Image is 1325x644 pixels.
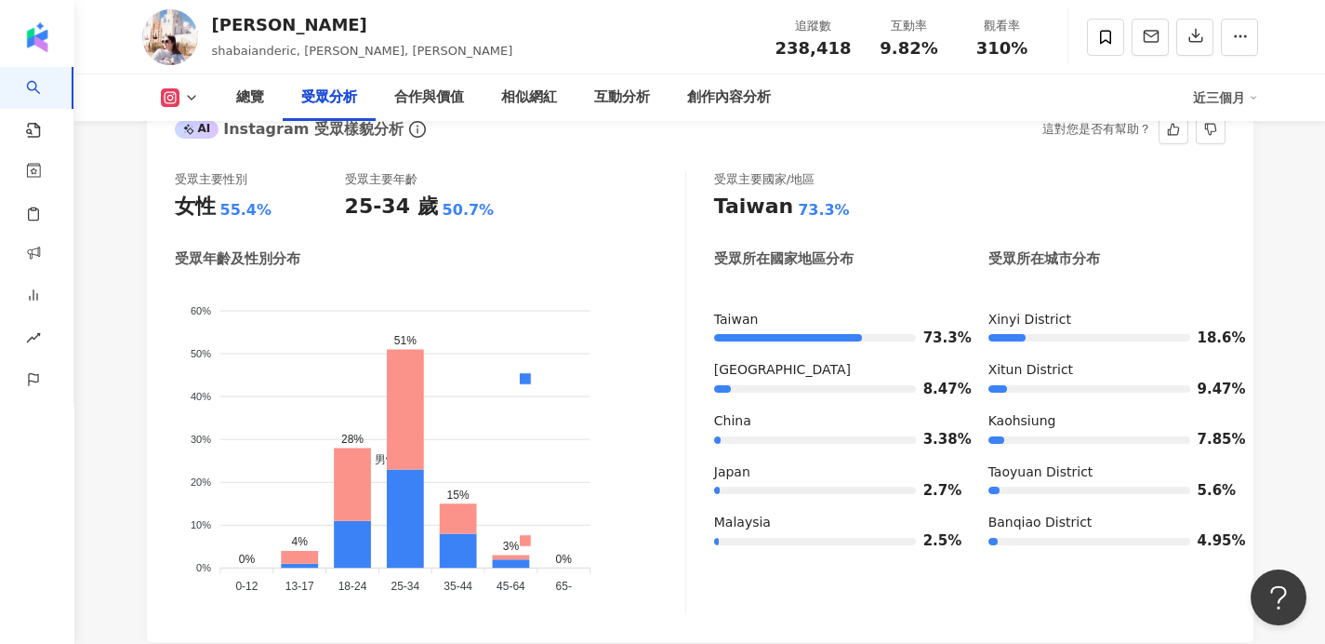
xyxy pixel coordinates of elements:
tspan: 40% [190,391,210,402]
div: Taoyuan District [988,463,1226,482]
div: 73.3% [798,200,850,221]
tspan: 45-64 [497,580,525,593]
tspan: 20% [190,476,210,488]
tspan: 10% [190,519,210,530]
div: 受眾所在城市分布 [988,249,1100,269]
div: 這對您是否有幫助？ [1042,115,1151,143]
a: search [26,67,63,140]
div: Banqiao District [988,514,1226,532]
div: Xitun District [988,361,1226,380]
span: 18.6% [1198,331,1226,345]
span: rise [26,319,41,361]
tspan: 30% [190,434,210,445]
tspan: 60% [190,304,210,315]
div: 50.7% [443,200,495,221]
div: 互動分析 [594,87,650,109]
tspan: 0-12 [235,580,258,593]
div: Xinyi District [988,311,1226,329]
span: shabaianderic, [PERSON_NAME], [PERSON_NAME] [212,44,513,58]
span: 8.47% [923,382,951,396]
div: 受眾分析 [301,87,357,109]
div: Taiwan [714,193,793,221]
tspan: 25-34 [391,580,419,593]
img: KOL Avatar [142,9,198,65]
div: 25-34 歲 [345,193,438,221]
div: Instagram 受眾樣貌分析 [175,119,404,140]
img: logo icon [22,22,52,52]
div: 近三個月 [1193,83,1258,113]
span: 2.5% [923,534,951,548]
div: 合作與價值 [394,87,464,109]
tspan: 50% [190,348,210,359]
div: 受眾主要性別 [175,171,247,188]
span: 9.47% [1198,382,1226,396]
iframe: Help Scout Beacon - Open [1251,570,1306,625]
div: AI [175,120,219,139]
div: Malaysia [714,514,951,532]
span: 5.6% [1198,484,1226,498]
div: [PERSON_NAME] [212,13,513,36]
div: 受眾主要國家/地區 [714,171,815,188]
span: info-circle [406,118,429,141]
div: Kaohsiung [988,412,1226,431]
div: 創作內容分析 [687,87,771,109]
div: 總覽 [236,87,264,109]
div: 互動率 [874,17,945,35]
tspan: 0% [196,562,211,573]
tspan: 35-44 [444,580,472,593]
div: 相似網紅 [501,87,557,109]
div: China [714,412,951,431]
tspan: 18-24 [338,580,366,593]
tspan: 13-17 [285,580,313,593]
span: 310% [976,39,1028,58]
span: 男性 [361,453,397,466]
div: 55.4% [220,200,272,221]
div: 觀看率 [967,17,1038,35]
span: like [1167,123,1180,136]
div: [GEOGRAPHIC_DATA] [714,361,951,380]
span: 9.82% [880,39,937,58]
span: 2.7% [923,484,951,498]
div: 追蹤數 [775,17,852,35]
span: 73.3% [923,331,951,345]
div: 受眾主要年齡 [345,171,417,188]
span: dislike [1204,123,1217,136]
div: 女性 [175,193,216,221]
span: 4.95% [1198,534,1226,548]
span: 238,418 [775,38,852,58]
span: 7.85% [1198,433,1226,447]
div: Taiwan [714,311,951,329]
div: Japan [714,463,951,482]
span: 3.38% [923,433,951,447]
div: 受眾年齡及性別分布 [175,249,300,269]
div: 受眾所在國家地區分布 [714,249,854,269]
tspan: 65- [555,580,571,593]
